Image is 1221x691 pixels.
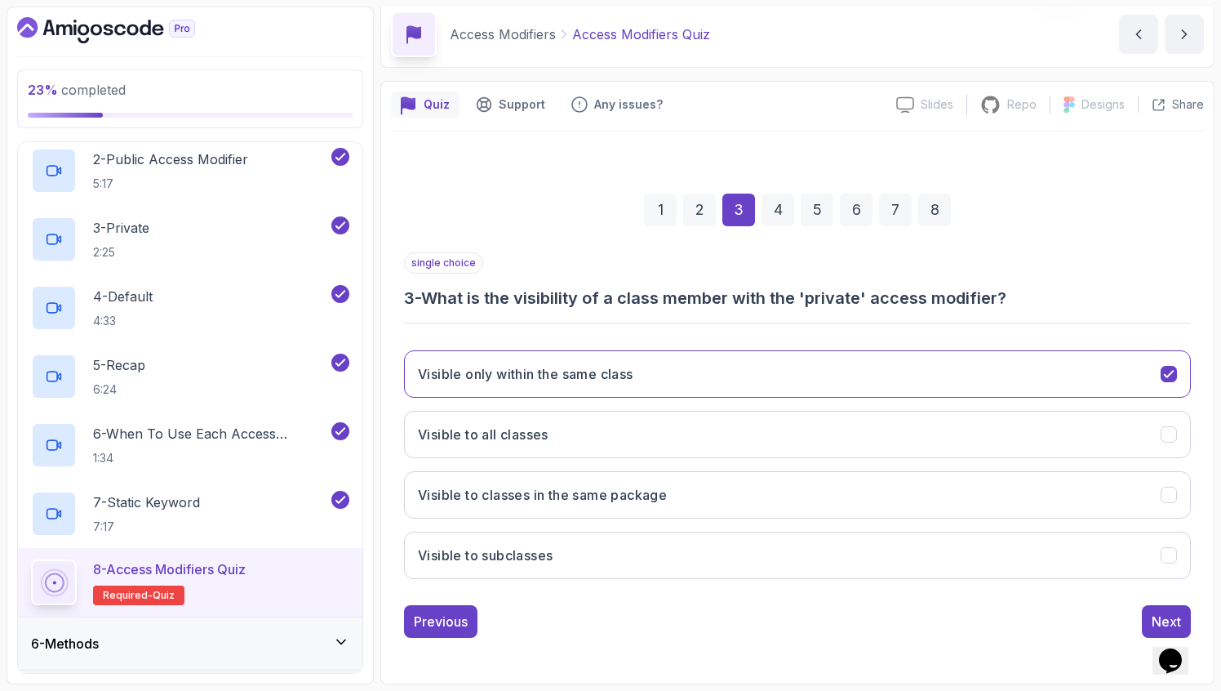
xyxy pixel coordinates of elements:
[18,617,362,670] button: 6-Methods
[404,411,1191,458] button: Visible to all classes
[414,612,468,631] div: Previous
[93,381,145,398] p: 6:24
[499,96,545,113] p: Support
[466,91,555,118] button: Support button
[31,216,349,262] button: 3-Private2:25
[93,559,246,579] p: 8 - Access Modifiers Quiz
[404,605,477,638] button: Previous
[1142,605,1191,638] button: Next
[562,91,673,118] button: Feedback button
[572,25,710,44] p: Access Modifiers Quiz
[450,25,556,44] p: Access Modifiers
[404,471,1191,519] button: Visible to classes in the same package
[17,17,233,43] a: Dashboard
[1152,612,1181,631] div: Next
[103,589,153,602] span: Required-
[93,218,149,238] p: 3 - Private
[93,176,248,192] p: 5:17
[404,287,1191,310] h3: 3 - What is the visibility of a class member with the 'private' access modifier?
[840,194,872,226] div: 6
[391,91,460,118] button: quiz button
[1081,96,1125,113] p: Designs
[153,589,175,602] span: quiz
[683,194,716,226] div: 2
[31,148,349,194] button: 2-Public Access Modifier5:17
[1007,96,1037,113] p: Repo
[418,546,553,565] h3: Visible to subclasses
[31,634,99,653] h3: 6 - Methods
[31,422,349,468] button: 6-When To Use Each Access Modifier1:34
[418,485,667,505] h3: Visible to classes in the same package
[28,82,126,98] span: completed
[879,194,912,226] div: 7
[93,424,328,444] p: 6 - When To Use Each Access Modifier
[921,96,953,113] p: Slides
[93,287,153,306] p: 4 - Default
[424,96,450,113] p: Quiz
[31,354,349,399] button: 5-Recap6:24
[31,491,349,537] button: 7-Static Keyword7:17
[918,194,951,226] div: 8
[418,364,633,384] h3: Visible only within the same class
[1138,96,1204,113] button: Share
[31,559,349,605] button: 8-Access Modifiers QuizRequired-quiz
[418,425,548,444] h3: Visible to all classes
[28,82,58,98] span: 23 %
[93,149,248,169] p: 2 - Public Access Modifier
[93,519,200,535] p: 7:17
[761,194,794,226] div: 4
[801,194,833,226] div: 5
[93,355,145,375] p: 5 - Recap
[1172,96,1204,113] p: Share
[644,194,677,226] div: 1
[93,450,328,466] p: 1:34
[93,244,149,261] p: 2:25
[1152,626,1205,675] iframe: chat widget
[722,194,755,226] div: 3
[93,493,200,512] p: 7 - Static Keyword
[1165,15,1204,54] button: next content
[93,313,153,329] p: 4:33
[404,350,1191,398] button: Visible only within the same class
[31,285,349,331] button: 4-Default4:33
[404,532,1191,579] button: Visible to subclasses
[594,96,663,113] p: Any issues?
[404,252,483,274] p: single choice
[1119,15,1158,54] button: previous content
